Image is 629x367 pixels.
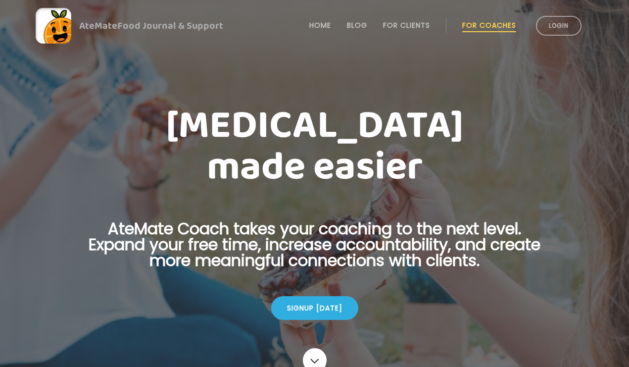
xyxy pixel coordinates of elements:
span: Food Journal & Support [117,18,223,34]
h1: [MEDICAL_DATA] made easier [73,105,556,188]
a: Blog [347,21,367,29]
a: For Coaches [462,21,516,29]
a: AteMateFood Journal & Support [36,8,593,44]
a: Home [309,21,331,29]
div: AteMate [71,18,223,34]
div: Signup [DATE] [271,296,358,320]
a: Login [536,16,581,36]
a: For Clients [383,21,430,29]
p: AteMate Coach takes your coaching to the next level. Expand your free time, increase accountabili... [73,221,556,280]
